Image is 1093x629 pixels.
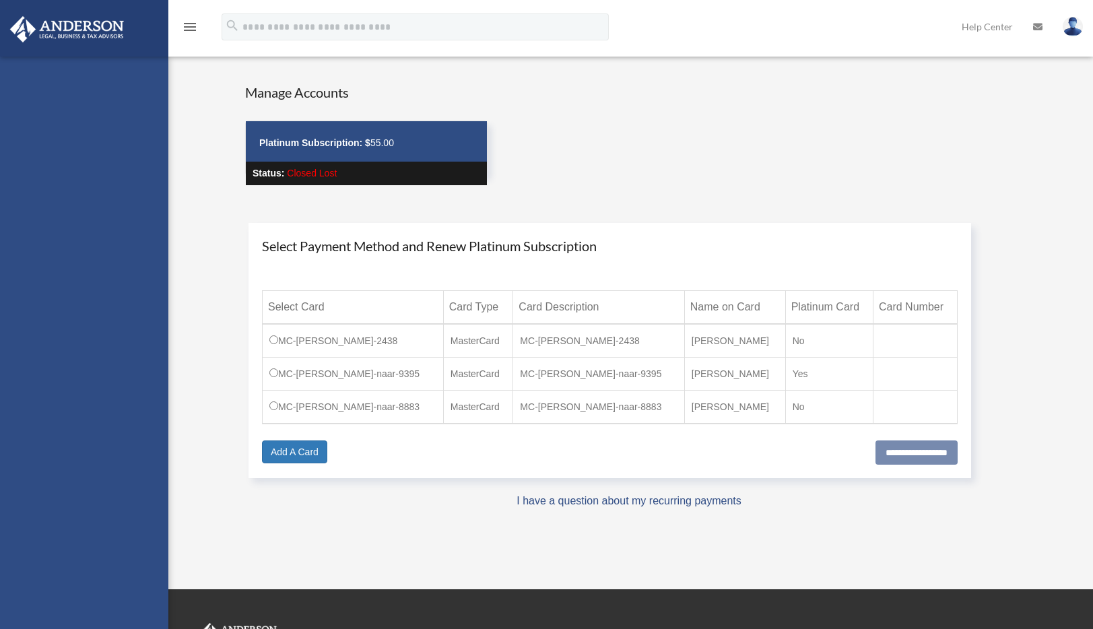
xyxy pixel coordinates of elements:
td: MC-[PERSON_NAME]-naar-8883 [263,391,444,424]
a: I have a question about my recurring payments [517,495,741,506]
h4: Select Payment Method and Renew Platinum Subscription [262,236,958,255]
td: MasterCard [443,324,513,358]
p: 55.00 [259,135,473,152]
td: Yes [785,358,873,391]
td: [PERSON_NAME] [684,391,785,424]
td: MC-[PERSON_NAME]-2438 [513,324,684,358]
td: MC-[PERSON_NAME]-naar-9395 [513,358,684,391]
strong: Status: [253,168,284,178]
i: menu [182,19,198,35]
td: [PERSON_NAME] [684,324,785,358]
th: Card Number [873,291,957,325]
img: Anderson Advisors Platinum Portal [6,16,128,42]
td: No [785,324,873,358]
th: Name on Card [684,291,785,325]
strong: Platinum Subscription: $ [259,137,370,148]
th: Select Card [263,291,444,325]
td: MC-[PERSON_NAME]-naar-9395 [263,358,444,391]
img: User Pic [1063,17,1083,36]
th: Card Description [513,291,684,325]
span: Closed Lost [287,168,337,178]
h4: Manage Accounts [245,83,488,102]
a: Add A Card [262,440,327,463]
th: Platinum Card [785,291,873,325]
a: menu [182,24,198,35]
i: search [225,18,240,33]
td: No [785,391,873,424]
th: Card Type [443,291,513,325]
td: MasterCard [443,358,513,391]
td: MC-[PERSON_NAME]-2438 [263,324,444,358]
td: MasterCard [443,391,513,424]
td: [PERSON_NAME] [684,358,785,391]
td: MC-[PERSON_NAME]-naar-8883 [513,391,684,424]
